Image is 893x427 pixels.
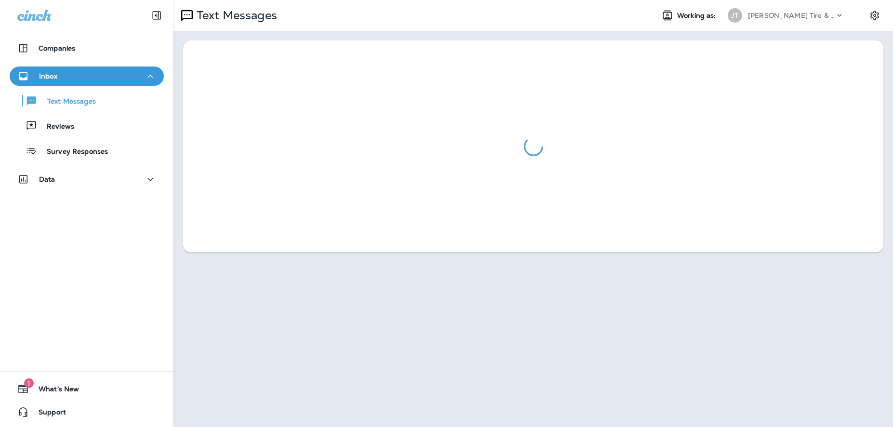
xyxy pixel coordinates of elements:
span: Working as: [677,12,718,20]
button: Companies [10,39,164,58]
button: Text Messages [10,91,164,111]
p: Text Messages [193,8,277,23]
button: Support [10,402,164,422]
span: 1 [24,378,34,388]
p: Companies [39,44,75,52]
p: Survey Responses [37,147,108,157]
p: [PERSON_NAME] Tire & Auto [748,12,835,19]
button: Settings [866,7,883,24]
button: Reviews [10,116,164,136]
button: Data [10,170,164,189]
button: Collapse Sidebar [143,6,170,25]
span: What's New [29,385,79,397]
span: Support [29,408,66,420]
button: Survey Responses [10,141,164,161]
p: Data [39,175,55,183]
p: Reviews [37,122,74,132]
p: Text Messages [38,97,96,107]
p: Inbox [39,72,57,80]
button: 1What's New [10,379,164,399]
button: Inbox [10,67,164,86]
div: JT [728,8,742,23]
